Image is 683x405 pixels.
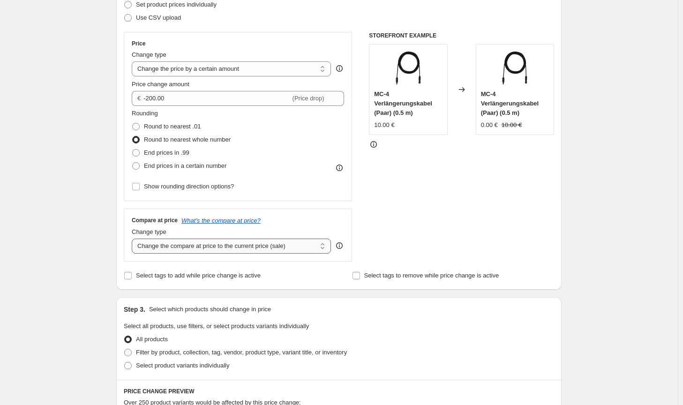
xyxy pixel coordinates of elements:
[481,120,498,130] div: 0.00 €
[364,272,499,279] span: Select tags to remove while price change is active
[124,305,145,314] h2: Step 3.
[144,149,189,156] span: End prices in .99
[132,51,166,58] span: Change type
[144,123,201,130] span: Round to nearest .01
[136,272,261,279] span: Select tags to add while price change is active
[144,136,231,143] span: Round to nearest whole number
[132,217,178,224] h3: Compare at price
[124,388,554,395] h6: PRICE CHANGE PREVIEW
[390,49,427,87] img: kabel.3_1_80x.webp
[369,32,554,39] h6: STOREFRONT EXAMPLE
[124,322,309,330] span: Select all products, use filters, or select products variants individually
[132,81,189,88] span: Price change amount
[136,336,168,343] span: All products
[374,90,432,116] span: MC-4 Verlängerungskabel (Paar) (0.5 m)
[335,64,344,73] div: help
[496,49,533,87] img: kabel.3_1_80x.webp
[149,305,271,314] p: Select which products should change in price
[137,95,141,102] span: €
[136,349,347,356] span: Filter by product, collection, tag, vendor, product type, variant title, or inventory
[144,183,234,190] span: Show rounding direction options?
[136,362,229,369] span: Select product variants individually
[144,162,226,169] span: End prices in a certain number
[132,40,145,47] h3: Price
[132,228,166,235] span: Change type
[181,217,261,224] button: What's the compare at price?
[374,120,394,130] div: 10.00 €
[143,91,290,106] input: -10.00
[136,1,217,8] span: Set product prices individually
[335,241,344,250] div: help
[481,90,539,116] span: MC-4 Verlängerungskabel (Paar) (0.5 m)
[502,120,522,130] strike: 10.00 €
[293,95,324,102] span: (Price drop)
[132,110,158,117] span: Rounding
[136,14,181,21] span: Use CSV upload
